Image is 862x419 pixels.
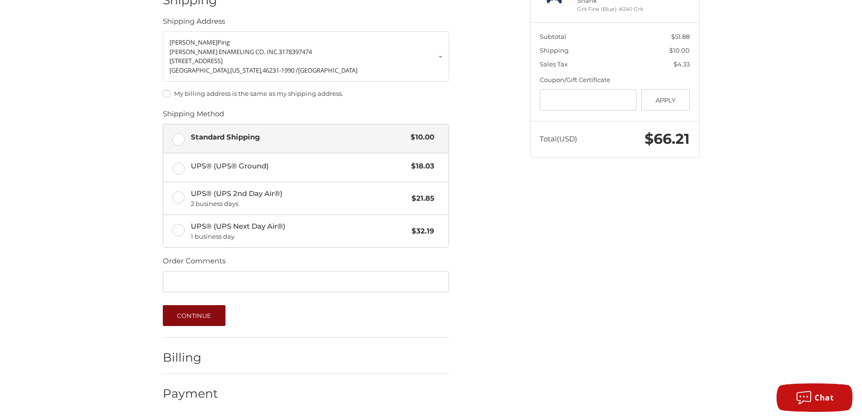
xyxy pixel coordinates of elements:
button: Continue [163,305,226,326]
legend: Shipping Address [163,16,225,31]
span: Ping [217,38,230,47]
span: 1 business day [191,232,407,242]
span: $51.88 [671,33,690,40]
legend: Shipping Method [163,109,224,124]
button: Chat [777,383,853,412]
span: $21.85 [407,193,435,204]
span: 46231-1990 / [262,66,298,74]
a: Enter or select a different address [163,31,449,82]
span: $10.00 [406,132,435,143]
span: [GEOGRAPHIC_DATA] [298,66,357,74]
span: [US_STATE], [230,66,262,74]
span: $32.19 [407,226,435,237]
span: [STREET_ADDRESS] [169,56,223,65]
span: [PERSON_NAME] [169,38,217,47]
span: $4.33 [674,60,690,68]
span: UPS® (UPS® Ground) [191,161,407,172]
span: 2 business days [191,199,407,209]
span: UPS® (UPS Next Day Air®) [191,221,407,241]
span: Total (USD) [540,134,577,143]
span: $10.00 [669,47,690,54]
span: Standard Shipping [191,132,406,143]
span: Shipping [540,47,569,54]
span: [GEOGRAPHIC_DATA], [169,66,230,74]
input: Gift Certificate or Coupon Code [540,89,637,111]
span: UPS® (UPS 2nd Day Air®) [191,188,407,208]
label: My billing address is the same as my shipping address. [163,90,449,97]
span: $66.21 [645,130,690,148]
span: [PERSON_NAME] ENAMELING CO. INC. [169,47,279,56]
h2: Payment [163,386,218,401]
span: 3178397474 [279,47,312,56]
button: Apply [641,89,690,111]
legend: Order Comments [163,256,225,271]
li: Grit Fine (Blue): #240 Grit [577,5,650,13]
div: Coupon/Gift Certificate [540,75,690,85]
span: Sales Tax [540,60,568,68]
span: Subtotal [540,33,566,40]
span: $18.03 [407,161,435,172]
span: Chat [815,392,834,403]
h2: Billing [163,350,218,365]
